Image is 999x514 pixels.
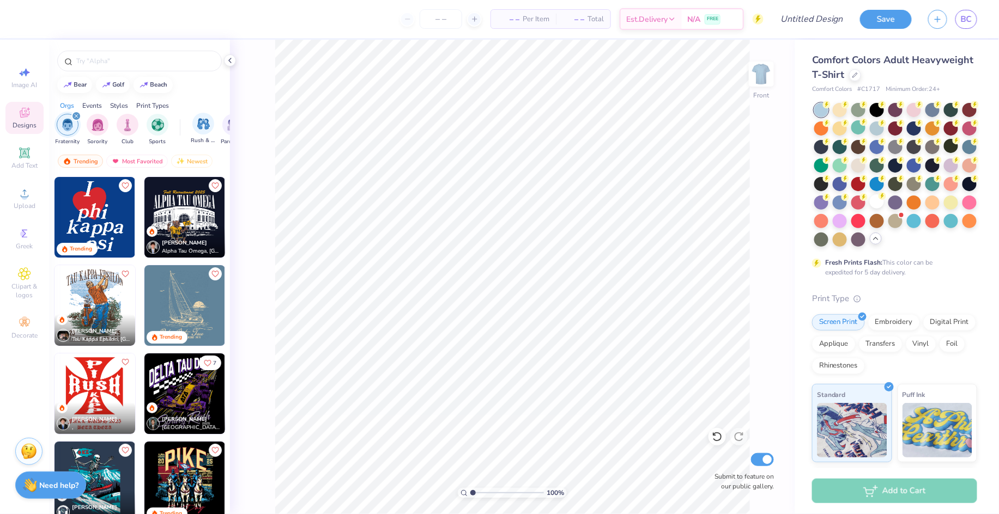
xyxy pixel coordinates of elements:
[70,245,92,253] div: Trending
[135,177,215,258] img: 8dd0a095-001a-4357-9dc2-290f0919220d
[817,389,846,400] span: Standard
[60,101,74,111] div: Orgs
[63,157,71,165] img: trending.gif
[144,177,225,258] img: 642ee57d-cbfd-4e95-af9a-eb76752c2561
[96,77,130,93] button: golf
[903,389,925,400] span: Puff Ink
[859,336,903,352] div: Transfers
[227,119,240,131] img: Parent's Weekend Image
[812,336,856,352] div: Applique
[55,265,135,346] img: eb213d54-80e9-4060-912d-9752b3a91b98
[562,14,584,25] span: – –
[119,356,132,369] button: Like
[498,14,519,25] span: – –
[140,82,148,88] img: trend_line.gif
[40,480,79,491] strong: Need help?
[940,336,965,352] div: Foil
[812,292,977,305] div: Print Type
[825,258,959,277] div: This color can be expedited for 5 day delivery.
[87,114,108,146] div: filter for Sorority
[176,157,185,165] img: Newest.gif
[57,417,70,430] img: Avatar
[135,353,215,434] img: 38048656-9801-4a44-ad83-54e4b3eeb480
[72,415,117,423] span: [PERSON_NAME]
[63,82,72,88] img: trend_line.gif
[122,119,134,131] img: Club Image
[221,138,246,146] span: Parent's Weekend
[147,114,168,146] div: filter for Sports
[812,53,974,81] span: Comfort Colors Adult Heavyweight T-Shirt
[149,138,166,146] span: Sports
[754,90,770,100] div: Front
[191,137,216,145] span: Rush & Bid
[868,314,920,331] div: Embroidery
[62,119,74,131] img: Fraternity Image
[547,488,564,498] span: 100 %
[772,8,852,30] input: Untitled Design
[588,14,604,25] span: Total
[162,415,207,423] span: [PERSON_NAME]
[191,114,216,146] button: filter button
[221,114,246,146] button: filter button
[420,9,462,29] input: – –
[221,114,246,146] div: filter for Parent's Weekend
[860,10,912,29] button: Save
[72,424,117,432] span: ,
[707,15,718,23] span: FREE
[812,358,865,374] div: Rhinestones
[58,155,103,168] div: Trending
[171,155,213,168] div: Newest
[110,101,128,111] div: Styles
[119,444,132,457] button: Like
[144,353,225,434] img: 9a1e2f5a-0aa5-4a7d-ad7f-0400b602218d
[162,239,207,247] span: [PERSON_NAME]
[961,13,972,26] span: BC
[12,81,38,89] span: Image AI
[11,331,38,340] span: Decorate
[812,314,865,331] div: Screen Print
[111,157,120,165] img: most_fav.gif
[5,282,44,299] span: Clipart & logos
[106,155,168,168] div: Most Favorited
[199,356,221,370] button: Like
[55,177,135,258] img: f6158eb7-cc5b-49f7-a0db-65a8f5223f4c
[92,119,104,131] img: Sorority Image
[119,179,132,192] button: Like
[152,119,164,131] img: Sports Image
[750,63,772,85] img: Front
[57,329,70,342] img: Avatar
[88,138,108,146] span: Sorority
[955,10,977,29] a: BC
[626,14,668,25] span: Est. Delivery
[57,77,92,93] button: bear
[812,85,852,94] span: Comfort Colors
[225,177,305,258] img: ce1a5c7d-473b-49b2-a901-342ef3f841aa
[209,179,222,192] button: Like
[72,335,131,344] span: Tau Kappa Epsilon, [GEOGRAPHIC_DATA][US_STATE]
[72,504,117,511] span: [PERSON_NAME]
[160,333,182,341] div: Trending
[72,327,117,335] span: [PERSON_NAME]
[117,114,138,146] div: filter for Club
[209,267,222,280] button: Like
[55,353,135,434] img: 15614509-a96f-4901-9837-ec5b181130f7
[150,82,168,88] div: beach
[523,14,549,25] span: Per Item
[82,101,102,111] div: Events
[147,241,160,254] img: Avatar
[147,417,160,430] img: Avatar
[13,121,37,130] span: Designs
[75,56,215,66] input: Try "Alpha"
[134,77,173,93] button: beach
[122,138,134,146] span: Club
[209,444,222,457] button: Like
[197,118,210,130] img: Rush & Bid Image
[903,403,973,457] img: Puff Ink
[74,82,87,88] div: bear
[886,85,941,94] span: Minimum Order: 24 +
[817,403,887,457] img: Standard
[162,424,221,432] span: [GEOGRAPHIC_DATA], [GEOGRAPHIC_DATA][US_STATE]
[136,101,169,111] div: Print Types
[56,114,80,146] div: filter for Fraternity
[14,201,35,210] span: Upload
